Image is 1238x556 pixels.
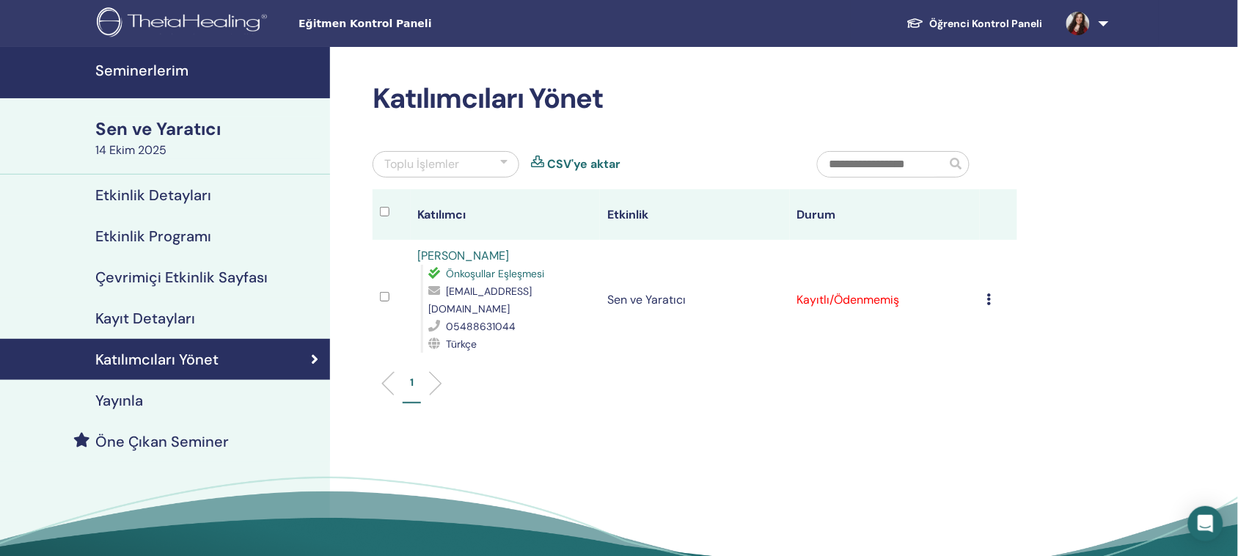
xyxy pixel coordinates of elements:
[95,391,143,410] font: Yayınla
[906,17,924,29] img: graduation-cap-white.svg
[447,337,477,351] font: Türkçe
[95,142,166,158] font: 14 Ekim 2025
[95,309,195,328] font: Kayıt Detayları
[97,7,272,40] img: logo.png
[1188,506,1223,541] div: Intercom Messenger'ı açın
[373,80,604,117] font: Katılımcıları Yönet
[547,156,620,172] font: CSV'ye aktar
[95,268,268,287] font: Çevrimiçi Etkinlik Sayfası
[447,267,545,280] font: Önkoşullar Eşleşmesi
[95,117,221,140] font: Sen ve Yaratıcı
[418,248,510,263] a: [PERSON_NAME]
[607,292,686,307] font: Sen ve Yaratıcı
[384,156,459,172] font: Toplu İşlemler
[1066,12,1090,35] img: default.jpg
[547,156,620,173] a: CSV'ye aktar
[930,17,1043,30] font: Öğrenci Kontrol Paneli
[418,207,466,222] font: Katılımcı
[797,207,836,222] font: Durum
[447,320,516,333] font: 05488631044
[95,227,211,246] font: Etkinlik Programı
[410,376,414,389] font: 1
[95,61,188,80] font: Seminerlerim
[95,186,211,205] font: Etkinlik Detayları
[895,10,1055,37] a: Öğrenci Kontrol Paneli
[95,350,219,369] font: Katılımcıları Yönet
[429,285,532,315] font: [EMAIL_ADDRESS][DOMAIN_NAME]
[607,207,648,222] font: Etkinlik
[87,117,330,159] a: Sen ve Yaratıcı14 Ekim 2025
[95,432,229,451] font: Öne Çıkan Seminer
[298,18,431,29] font: Eğitmen Kontrol Paneli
